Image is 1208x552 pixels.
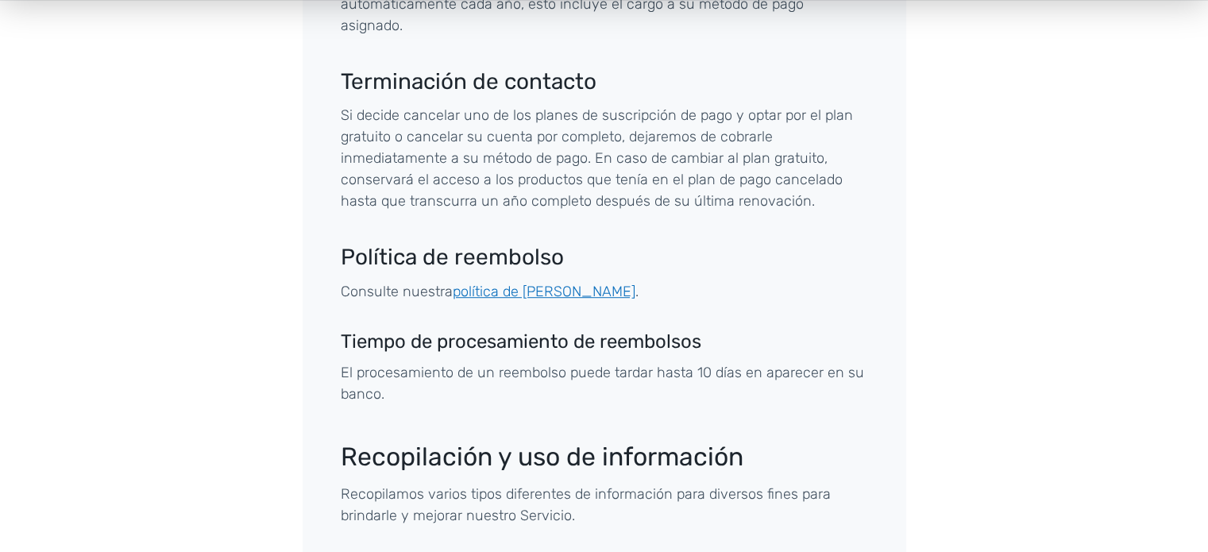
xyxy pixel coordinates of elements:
[453,283,635,300] a: política de [PERSON_NAME]
[341,364,864,403] font: El procesamiento de un reembolso puede tardar hasta 10 días en aparecer en su banco.
[341,68,596,95] font: Terminación de contacto
[635,283,639,300] font: .
[341,106,853,210] font: Si decide cancelar uno de los planes de suscripción de pago y optar por el plan gratuito o cancel...
[341,283,453,300] font: Consulte nuestra
[341,244,564,270] font: Política de reembolso
[341,442,743,472] font: Recopilación y uso de información
[341,485,831,524] font: Recopilamos varios tipos diferentes de información para diversos fines para brindarle y mejorar n...
[341,330,701,353] font: Tiempo de procesamiento de reembolsos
